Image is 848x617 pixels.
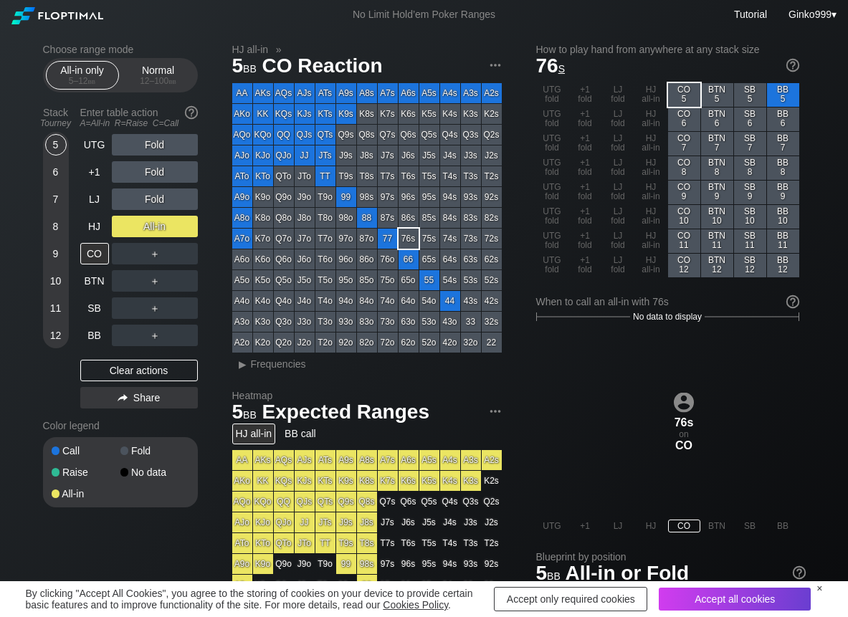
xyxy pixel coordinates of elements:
[357,83,377,103] div: A8s
[701,229,733,253] div: BTN 11
[37,101,75,134] div: Stack
[440,291,460,311] div: 44
[602,229,634,253] div: LJ fold
[112,188,198,210] div: Fold
[635,181,667,204] div: HJ all-in
[253,249,273,269] div: K6o
[357,229,377,249] div: 87o
[274,145,294,166] div: QJo
[635,132,667,156] div: HJ all-in
[37,118,75,128] div: Tourney
[357,208,377,228] div: 88
[440,249,460,269] div: 64s
[357,145,377,166] div: J8s
[635,229,667,253] div: HJ all-in
[668,181,700,204] div: CO 9
[569,254,601,277] div: +1 fold
[767,83,799,107] div: BB 5
[260,55,385,79] span: CO Reaction
[253,145,273,166] div: KJo
[461,229,481,249] div: 73s
[461,104,481,124] div: K3s
[419,145,439,166] div: J5s
[635,107,667,131] div: HJ all-in
[232,270,252,290] div: A5o
[399,104,419,124] div: K6s
[80,297,109,319] div: SB
[461,125,481,145] div: Q3s
[357,333,377,353] div: 82o
[419,83,439,103] div: A5s
[315,208,335,228] div: T8o
[274,125,294,145] div: QQ
[336,145,356,166] div: J9s
[734,9,767,20] a: Tutorial
[602,132,634,156] div: LJ fold
[399,312,419,332] div: 63o
[232,291,252,311] div: A4o
[399,83,419,103] div: A6s
[112,216,198,237] div: All-in
[295,312,315,332] div: J3o
[315,125,335,145] div: QTs
[295,333,315,353] div: J2o
[253,104,273,124] div: KK
[399,208,419,228] div: 86s
[295,249,315,269] div: J6o
[378,312,398,332] div: 73o
[295,83,315,103] div: AJs
[419,166,439,186] div: T5s
[536,254,568,277] div: UTG fold
[112,297,198,319] div: ＋
[767,254,799,277] div: BB 12
[45,243,67,264] div: 9
[315,166,335,186] div: TT
[253,187,273,207] div: K9o
[315,145,335,166] div: JTs
[336,229,356,249] div: 97o
[440,333,460,353] div: 42o
[112,325,198,346] div: ＋
[378,145,398,166] div: J7s
[357,249,377,269] div: 86o
[295,187,315,207] div: J9o
[295,166,315,186] div: JTo
[569,205,601,229] div: +1 fold
[785,6,839,22] div: ▾
[734,205,766,229] div: SB 10
[668,229,700,253] div: CO 11
[274,270,294,290] div: Q5o
[230,43,271,56] span: HJ all-in
[602,156,634,180] div: LJ fold
[336,208,356,228] div: 98o
[232,104,252,124] div: AKo
[419,270,439,290] div: 55
[536,181,568,204] div: UTG fold
[668,205,700,229] div: CO 10
[315,229,335,249] div: T7o
[80,243,109,264] div: CO
[336,291,356,311] div: 94o
[558,59,565,75] span: s
[43,44,198,55] h2: Choose range mode
[118,394,128,402] img: share.864f2f62.svg
[80,216,109,237] div: HJ
[378,249,398,269] div: 76o
[440,145,460,166] div: J4s
[357,187,377,207] div: 98s
[399,270,419,290] div: 65o
[482,291,502,311] div: 42s
[399,187,419,207] div: 96s
[767,205,799,229] div: BB 10
[440,83,460,103] div: A4s
[734,156,766,180] div: SB 8
[383,599,448,611] a: Cookies Policy
[253,83,273,103] div: AKs
[440,270,460,290] div: 54s
[419,312,439,332] div: 53o
[668,107,700,131] div: CO 6
[336,333,356,353] div: 92o
[701,181,733,204] div: BTN 9
[536,44,799,55] h2: How to play hand from anywhere at any stack size
[487,403,503,419] img: ellipsis.fd386fe8.svg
